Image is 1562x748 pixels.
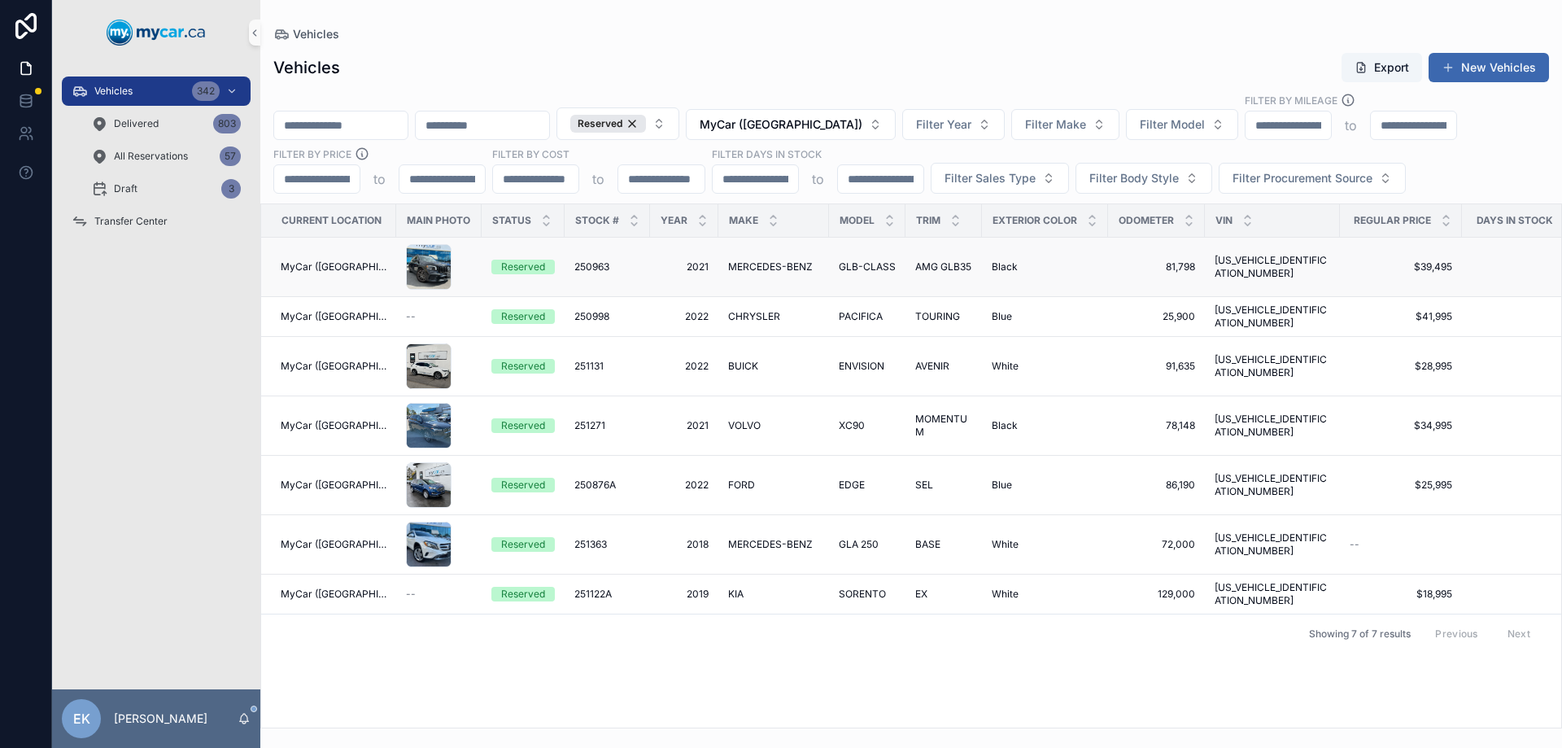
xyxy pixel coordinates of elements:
[1118,538,1195,551] a: 72,000
[1011,109,1119,140] button: Select Button
[574,538,640,551] a: 251363
[1350,360,1452,373] a: $28,995
[491,537,555,552] a: Reserved
[221,179,241,199] div: 3
[1089,170,1179,186] span: Filter Body Style
[915,479,972,492] a: SEL
[1477,214,1553,227] span: Days In Stock
[1350,588,1452,601] a: $18,995
[840,214,875,227] span: Model
[1215,581,1330,607] a: [US_VEHICLE_IDENTIFICATION_NUMBER]
[1345,116,1357,135] p: to
[839,260,896,273] a: GLB-CLASS
[839,310,883,323] span: PACIFICA
[915,260,972,273] a: AMG GLB35
[1342,53,1422,82] button: Export
[1350,538,1452,551] a: --
[574,479,616,492] span: 250876A
[1118,260,1195,273] span: 81,798
[114,711,207,727] p: [PERSON_NAME]
[992,419,1098,432] a: Black
[992,310,1012,323] span: Blue
[1350,310,1452,323] span: $41,995
[1233,170,1372,186] span: Filter Procurement Source
[1118,479,1195,492] a: 86,190
[501,359,545,374] div: Reserved
[660,538,709,551] a: 2018
[1219,163,1406,194] button: Select Button
[81,174,251,203] a: Draft3
[574,360,604,373] span: 251131
[574,260,640,273] a: 250963
[107,20,206,46] img: App logo
[660,588,709,601] a: 2019
[915,479,933,492] span: SEL
[501,478,545,492] div: Reserved
[575,214,619,227] span: Stock #
[839,588,886,601] span: SORENTO
[992,479,1012,492] span: Blue
[1118,360,1195,373] a: 91,635
[570,115,646,133] button: Unselect RESERVED
[660,310,709,323] a: 2022
[1215,254,1330,280] a: [US_VEHICLE_IDENTIFICATION_NUMBER]
[406,310,472,323] a: --
[915,588,927,601] span: EX
[406,310,416,323] span: --
[931,163,1069,194] button: Select Button
[73,709,90,728] span: EK
[992,260,1018,273] span: Black
[915,413,972,439] a: MOMENTUM
[574,538,607,551] span: 251363
[406,588,416,601] span: --
[281,360,386,373] a: MyCar ([GEOGRAPHIC_DATA])
[574,588,612,601] span: 251122A
[915,260,971,273] span: AMG GLB35
[992,260,1098,273] a: Black
[1118,588,1195,601] a: 129,000
[574,310,640,323] a: 250998
[281,260,386,273] a: MyCar ([GEOGRAPHIC_DATA])
[915,360,972,373] a: AVENIR
[81,109,251,138] a: Delivered803
[501,260,545,274] div: Reserved
[407,214,470,227] span: Main Photo
[728,310,780,323] span: CHRYSLER
[192,81,220,101] div: 342
[281,419,386,432] a: MyCar ([GEOGRAPHIC_DATA])
[712,147,822,161] label: Filter Days In Stock
[728,360,758,373] span: BUICK
[1025,116,1086,133] span: Filter Make
[992,419,1018,432] span: Black
[592,169,604,189] p: to
[992,360,1019,373] span: White
[915,538,972,551] a: BASE
[1350,419,1452,432] span: $34,995
[570,115,646,133] div: Reserved
[902,109,1005,140] button: Select Button
[1215,531,1330,558] a: [US_VEHICLE_IDENTIFICATION_NUMBER]
[660,479,709,492] span: 2022
[839,538,896,551] a: GLA 250
[501,418,545,433] div: Reserved
[839,538,879,551] span: GLA 250
[915,588,972,601] a: EX
[281,310,386,323] a: MyCar ([GEOGRAPHIC_DATA])
[992,538,1019,551] span: White
[1118,419,1195,432] span: 78,148
[281,479,386,492] a: MyCar ([GEOGRAPHIC_DATA])
[839,479,896,492] a: EDGE
[293,26,339,42] span: Vehicles
[1215,353,1330,379] a: [US_VEHICLE_IDENTIFICATION_NUMBER]
[52,65,260,257] div: scrollable content
[114,182,137,195] span: Draft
